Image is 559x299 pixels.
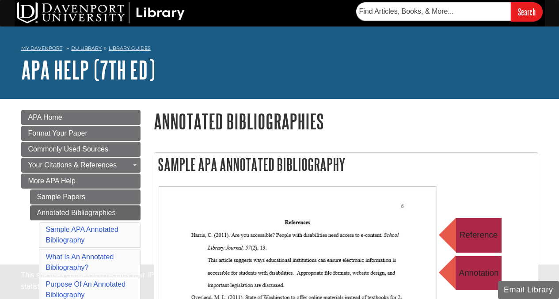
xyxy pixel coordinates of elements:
a: Commonly Used Sources [21,142,141,157]
input: Search [511,2,543,21]
a: APA Home [21,110,141,125]
span: Format Your Paper [28,129,87,137]
button: Email Library [498,281,559,299]
nav: breadcrumb [21,42,538,57]
a: APA Help (7th Ed) [21,56,155,83]
a: My Davenport [21,45,62,52]
img: DU Library [17,2,185,23]
input: Find Articles, Books, & More... [356,2,511,21]
a: Format Your Paper [21,126,141,141]
a: Sample APA Annotated Bibliography [46,226,118,244]
a: Sample Papers [30,189,141,204]
a: More APA Help [21,174,141,189]
a: What Is An Annotated Bibliography? [46,253,114,271]
span: APA Home [28,114,62,121]
span: Your Citations & References [28,161,117,169]
span: Commonly Used Sources [28,145,108,153]
h1: Annotated Bibliographies [154,110,538,132]
a: Annotated Bibliographies [30,205,141,220]
span: More APA Help [28,177,76,185]
a: Purpose Of An Annotated Bibliography [46,280,126,299]
h2: Sample APA Annotated Bibliography [154,153,538,176]
form: Searches DU Library's articles, books, and more [356,2,543,21]
a: DU Library [71,45,102,51]
a: Library Guides [109,45,151,51]
a: Your Citations & References [21,158,141,173]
